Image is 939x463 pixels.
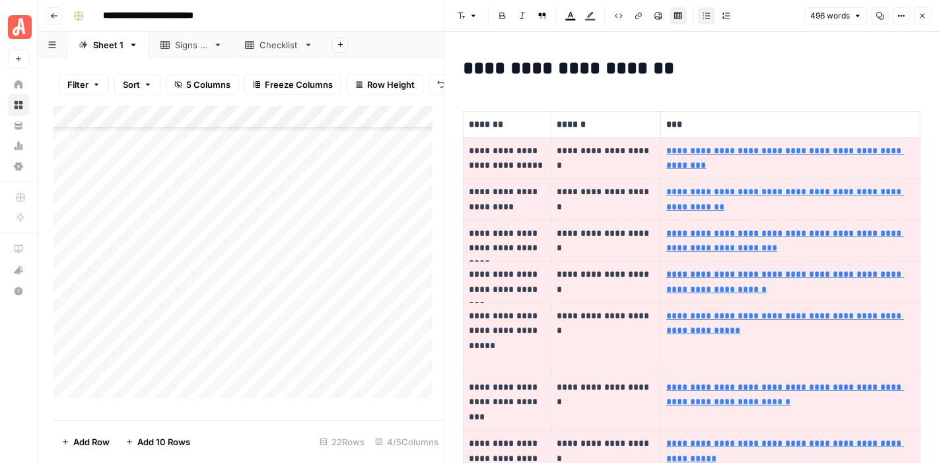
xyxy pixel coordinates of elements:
a: Signs of [149,32,234,58]
span: Add 10 Rows [137,435,190,448]
div: 4/5 Columns [370,431,444,452]
a: Checklist [234,32,324,58]
span: Add Row [73,435,110,448]
button: Workspace: Angi [8,11,29,44]
img: Angi Logo [8,15,32,39]
a: Sheet 1 [67,32,149,58]
a: AirOps Academy [8,238,29,260]
button: What's new? [8,260,29,281]
div: Sheet 1 [93,38,123,52]
a: Home [8,74,29,95]
div: What's new? [9,260,28,280]
button: Add Row [53,431,118,452]
div: Checklist [260,38,298,52]
a: Browse [8,94,29,116]
span: 496 words [810,10,850,22]
button: Sort [114,74,160,95]
div: 22 Rows [314,431,370,452]
button: 5 Columns [166,74,239,95]
button: Row Height [347,74,423,95]
button: Help + Support [8,281,29,302]
span: 5 Columns [186,78,230,91]
a: Usage [8,135,29,157]
span: Row Height [367,78,415,91]
span: Sort [123,78,140,91]
a: Your Data [8,115,29,136]
button: Filter [59,74,109,95]
div: Signs of [175,38,208,52]
button: 496 words [804,7,868,24]
button: Add 10 Rows [118,431,198,452]
span: Freeze Columns [265,78,333,91]
button: Freeze Columns [244,74,341,95]
a: Settings [8,156,29,177]
span: Filter [67,78,88,91]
